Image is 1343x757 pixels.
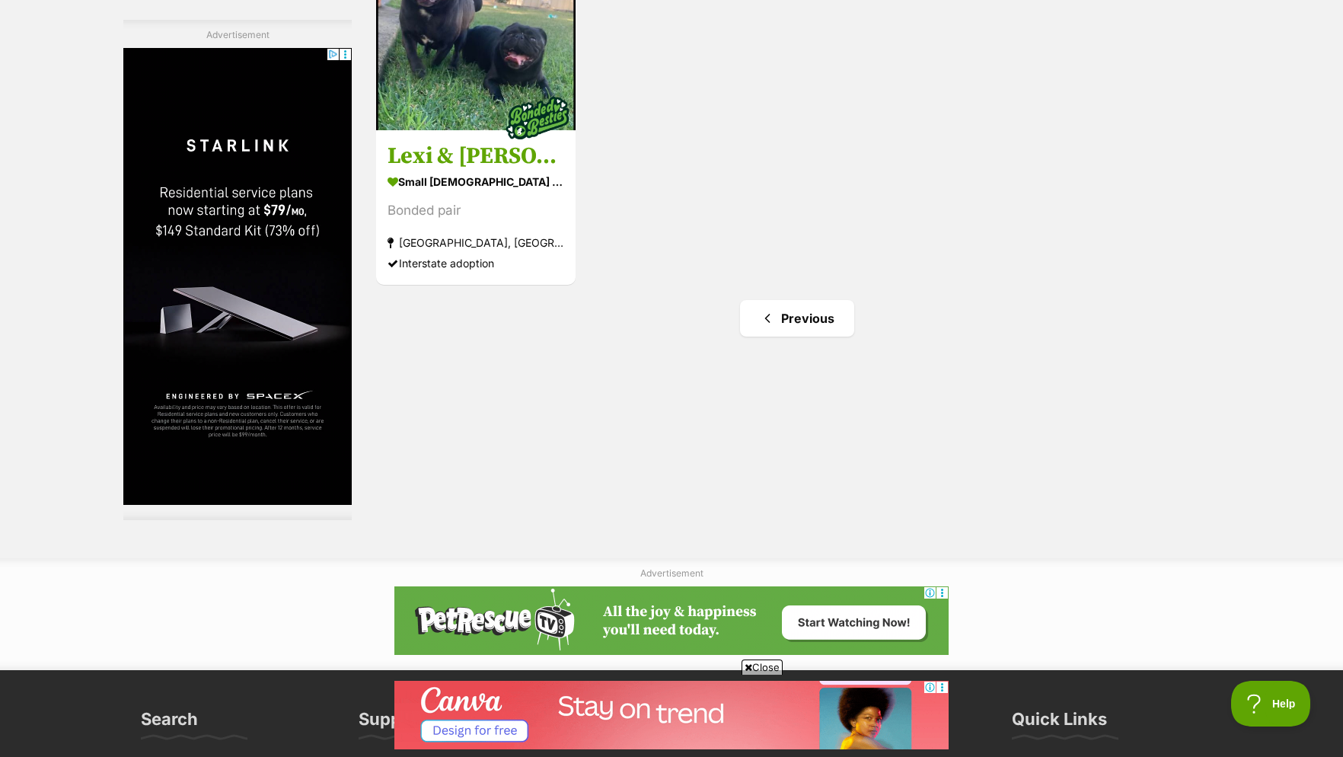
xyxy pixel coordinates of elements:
[376,130,576,285] a: Lexi & [PERSON_NAME] small [DEMOGRAPHIC_DATA] Dog Bonded pair [GEOGRAPHIC_DATA], [GEOGRAPHIC_DATA...
[141,708,198,739] h3: Search
[394,681,949,749] iframe: Advertisement
[388,171,564,193] strong: small [DEMOGRAPHIC_DATA] Dog
[388,232,564,253] strong: [GEOGRAPHIC_DATA], [GEOGRAPHIC_DATA]
[740,300,854,337] a: Previous page
[499,80,576,156] img: bonded besties
[359,708,425,739] h3: Support
[123,20,352,520] div: Advertisement
[1231,681,1313,727] iframe: Help Scout Beacon - Open
[388,200,564,221] div: Bonded pair
[388,253,564,273] div: Interstate adoption
[1012,708,1107,739] h3: Quick Links
[123,48,352,505] iframe: Advertisement
[375,300,1220,337] nav: Pagination
[742,660,783,675] span: Close
[388,142,564,171] h3: Lexi & [PERSON_NAME]
[394,586,949,655] iframe: Advertisement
